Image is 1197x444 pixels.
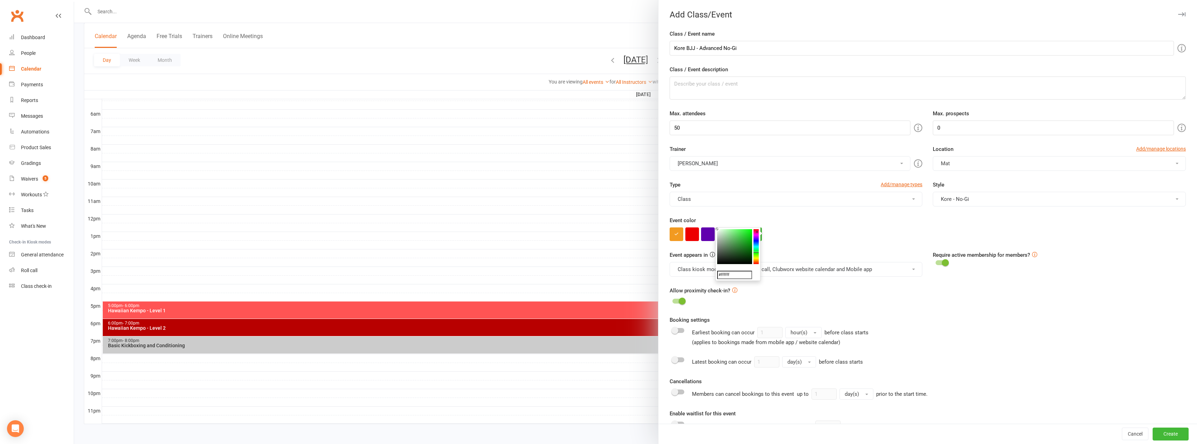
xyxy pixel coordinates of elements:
button: Class [670,192,923,206]
a: What's New [9,218,74,234]
button: Mat [933,156,1186,171]
label: Event color [670,216,696,225]
label: Trainer [670,145,686,153]
button: day(s) [782,356,816,367]
div: Messages [21,113,43,119]
div: Open Intercom Messenger [7,420,24,437]
div: Members can cancel bookings to this event [692,388,928,400]
label: Max. prospects [933,109,969,118]
a: Automations [9,124,74,140]
div: Product Sales [21,145,51,150]
div: General attendance [21,252,64,257]
div: Workouts [21,192,42,197]
a: Gradings [9,155,74,171]
div: Class check-in [21,283,52,289]
div: Roll call [21,268,37,273]
div: Dashboard [21,35,45,40]
div: People [21,50,36,56]
a: Product Sales [9,140,74,155]
button: Create [1153,428,1189,441]
span: hour(s) [791,329,807,336]
label: Type [670,181,680,189]
label: Event appears in [670,251,708,259]
div: Automations [21,129,49,134]
a: Payments [9,77,74,93]
label: Enable waitlist for this event [670,409,736,418]
a: General attendance kiosk mode [9,247,74,263]
a: Add/manage types [881,181,922,188]
input: Name your class / event [670,41,1174,56]
div: Waivers [21,176,38,182]
div: Tasks [21,208,34,213]
div: Latest booking can occur [692,356,863,367]
button: [PERSON_NAME] [670,156,911,171]
label: Cancellations [670,377,702,386]
label: Class / Event description [670,65,728,74]
div: Add Class/Event [658,10,1197,20]
div: Reports [21,97,38,103]
a: Tasks [9,203,74,218]
div: Earliest booking can occur [692,327,868,347]
button: Class kiosk mode, Book & Pay, Roll call, Clubworx website calendar and Mobile app [670,262,923,277]
label: Booking settings [670,316,710,324]
label: Location [933,145,953,153]
a: Roll call [9,263,74,278]
a: Reports [9,93,74,108]
button: × [753,227,760,236]
a: Workouts [9,187,74,203]
div: Payments [21,82,43,87]
a: Clubworx [8,7,26,24]
span: prior to the start time. [876,391,928,397]
label: Require active membership for members? [933,252,1030,258]
span: Mat [941,160,950,167]
label: Class / Event name [670,30,715,38]
div: Maximum waitlist size (leave blank for no limit): [692,422,804,430]
label: Allow proximity check-in? [670,286,730,295]
a: Waivers 5 [9,171,74,187]
span: 5 [43,175,48,181]
button: Kore - No-Gi [933,192,1186,206]
span: day(s) [787,359,802,365]
a: Dashboard [9,30,74,45]
div: Gradings [21,160,41,166]
button: day(s) [839,388,873,400]
a: Add/manage locations [1136,145,1186,153]
div: What's New [21,223,46,229]
a: Class kiosk mode [9,278,74,294]
a: Calendar [9,61,74,77]
div: up to [797,388,873,400]
div: Calendar [21,66,41,72]
a: People [9,45,74,61]
label: Style [933,181,944,189]
label: Max. attendees [670,109,706,118]
span: day(s) [845,391,859,397]
span: before class starts [819,359,863,365]
a: Messages [9,108,74,124]
button: hour(s) [785,327,822,338]
button: Cancel [1122,428,1148,441]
